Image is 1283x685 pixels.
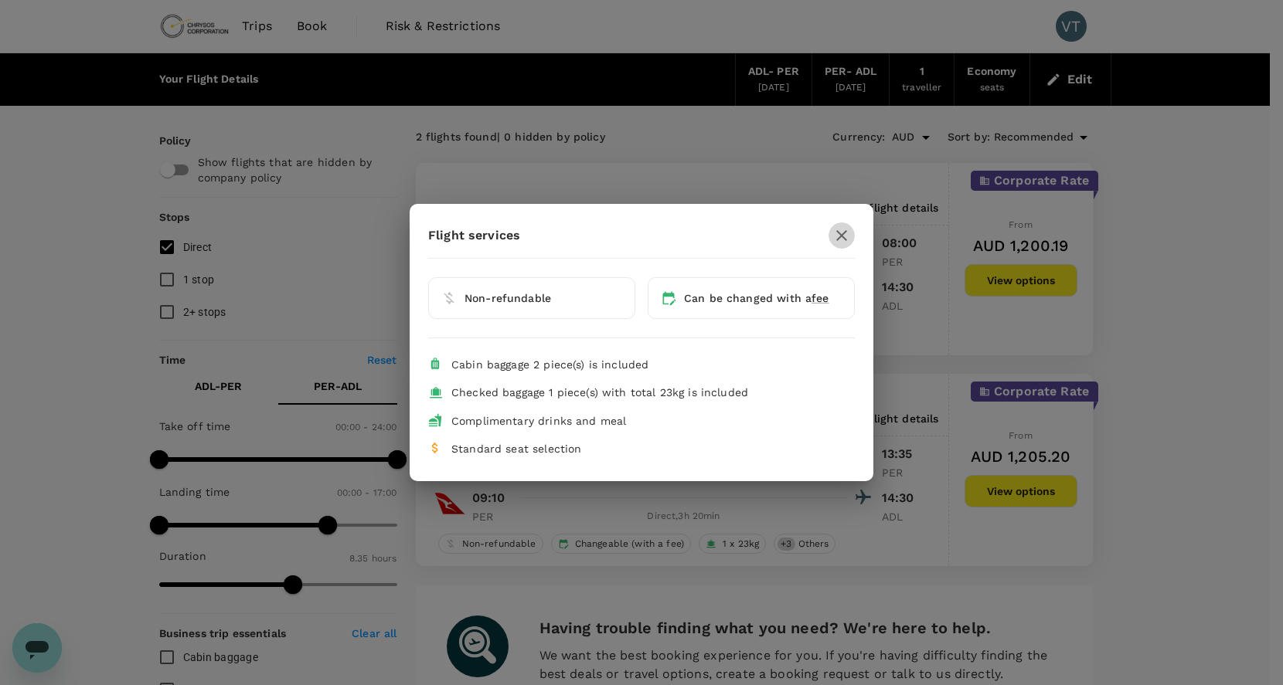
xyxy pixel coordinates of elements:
span: fee [812,292,829,304]
div: Can be changed with a [684,290,829,306]
p: Flight services [428,226,520,245]
span: Non-refundable [465,292,551,304]
span: Complimentary drinks and meal [451,415,626,427]
span: Standard seat selection [451,443,581,455]
span: Checked baggage 1 piece(s) with total 23kg is included [451,386,748,398]
span: Cabin baggage 2 piece(s) is included [451,358,648,371]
